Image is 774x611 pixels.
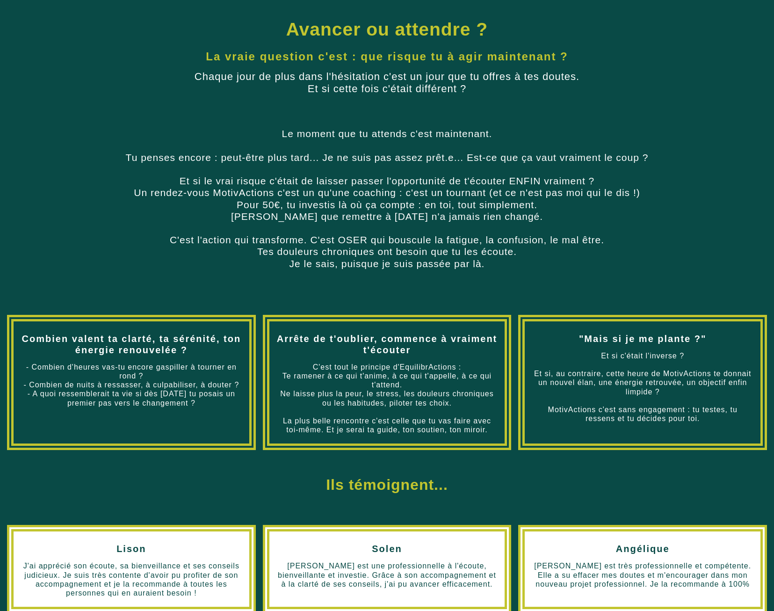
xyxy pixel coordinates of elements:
text: Chaque jour de plus dans l'hésitation c'est un jour que tu offres à tes doutes. Et si cette fois ... [14,68,760,98]
text: [PERSON_NAME] est très professionnelle et compétente. Elle a su effacer mes doutes et m'encourage... [532,559,753,591]
h2: La vraie question c'est : que risque tu à agir maintenant ? [14,45,760,68]
h2: Arrête de t'oublier, commence à vraiment t'écouter [276,328,498,360]
h2: "Mais si je me plante ?" [532,328,753,349]
text: Et si c'était l'inverse ? Et si, au contraire, cette heure de MotivActions te donnait un nouvel é... [532,349,753,426]
h2: Lison [21,538,242,559]
text: Le moment que tu attends c'est maintenant. Tu penses encore : peut-être plus tard... Je ne suis p... [14,125,760,271]
text: [PERSON_NAME] est une professionnelle à l'écoute, bienveillante et investie. Grâce à son accompag... [276,559,498,591]
text: - Combien d'heures vas-tu encore gaspiller à tourner en rond ? - Combien de nuits à ressasser, à ... [21,360,242,410]
h2: Solen [276,538,498,559]
h1: Avancer ou attendre ? [14,14,760,45]
h2: Combien valent ta clarté, ta sérénité, ton énergie renouvelée ? [21,328,242,360]
h1: Ils témoignent... [14,471,760,498]
text: J'ai apprécié son écoute, sa bienveillance et ses conseils judicieux. Je suis très contente d'avo... [21,559,242,600]
text: C'est tout le principe d'EquilibrActions : Te ramener à ce qui t'anime, à ce qui t'appelle, à ce ... [276,360,498,437]
h2: Angélique [532,538,753,559]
